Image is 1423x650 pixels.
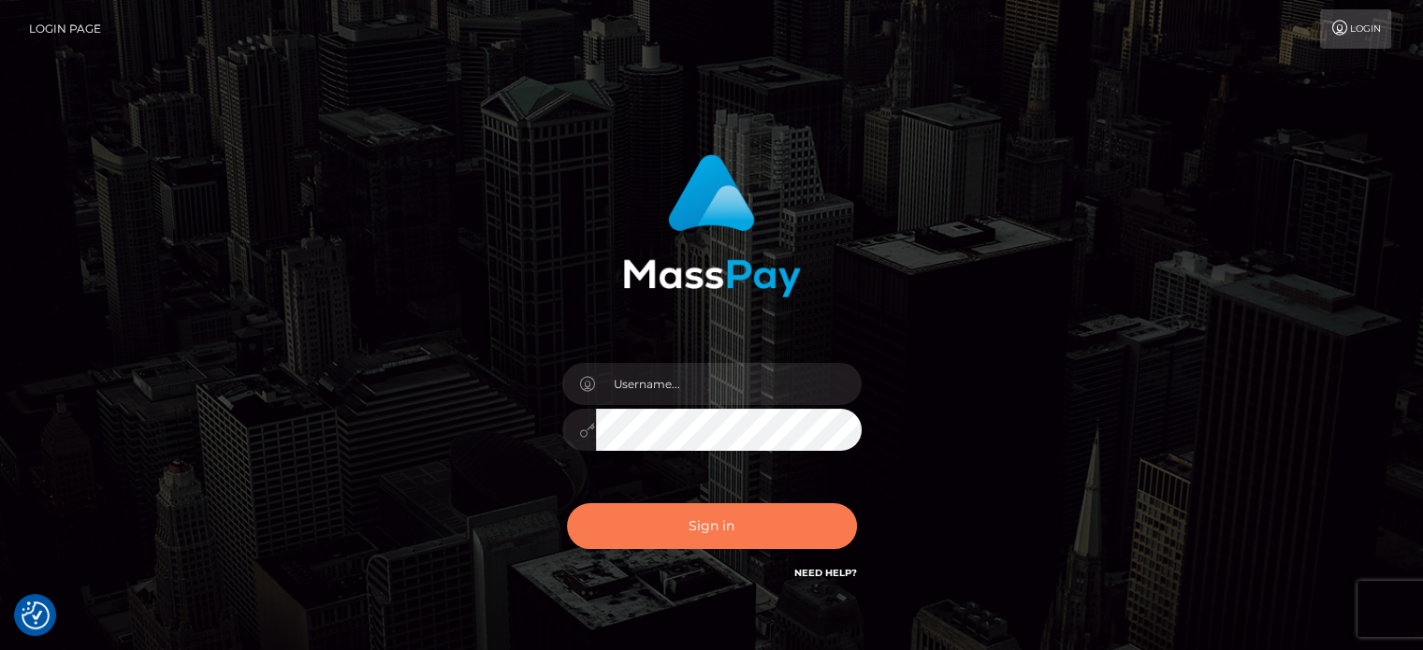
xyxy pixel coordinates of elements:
button: Consent Preferences [22,601,50,629]
img: MassPay Login [623,154,801,297]
a: Need Help? [794,567,857,579]
a: Login [1320,9,1391,49]
img: Revisit consent button [22,601,50,629]
button: Sign in [567,503,857,549]
a: Login Page [29,9,101,49]
input: Username... [596,363,862,405]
